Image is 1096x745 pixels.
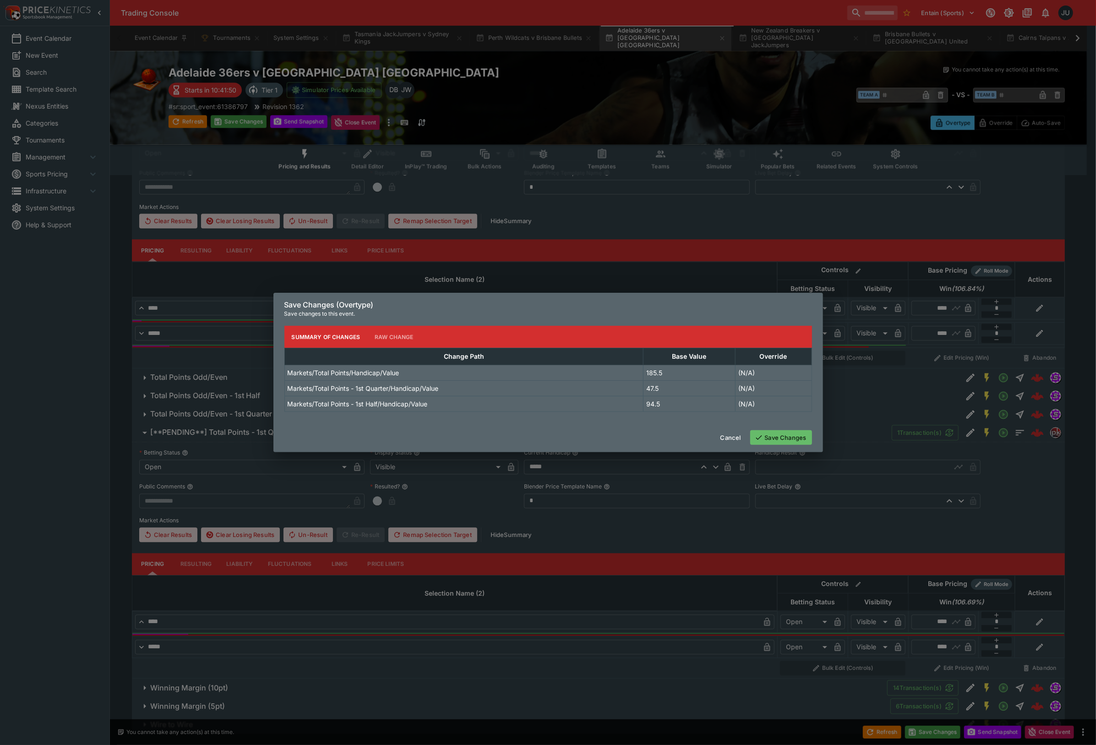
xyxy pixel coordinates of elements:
[750,430,812,445] button: Save Changes
[735,365,812,381] td: (N/A)
[735,348,812,365] th: Override
[367,326,421,348] button: Raw Change
[288,399,428,409] p: Markets/Total Points - 1st Half/Handicap/Value
[643,396,735,412] td: 94.5
[284,348,643,365] th: Change Path
[735,381,812,396] td: (N/A)
[643,381,735,396] td: 47.5
[288,383,439,393] p: Markets/Total Points - 1st Quarter/Handicap/Value
[284,326,368,348] button: Summary of Changes
[735,396,812,412] td: (N/A)
[715,430,747,445] button: Cancel
[288,368,399,378] p: Markets/Total Points/Handicap/Value
[643,348,735,365] th: Base Value
[284,309,812,318] p: Save changes to this event.
[284,300,812,310] h6: Save Changes (Overtype)
[643,365,735,381] td: 185.5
